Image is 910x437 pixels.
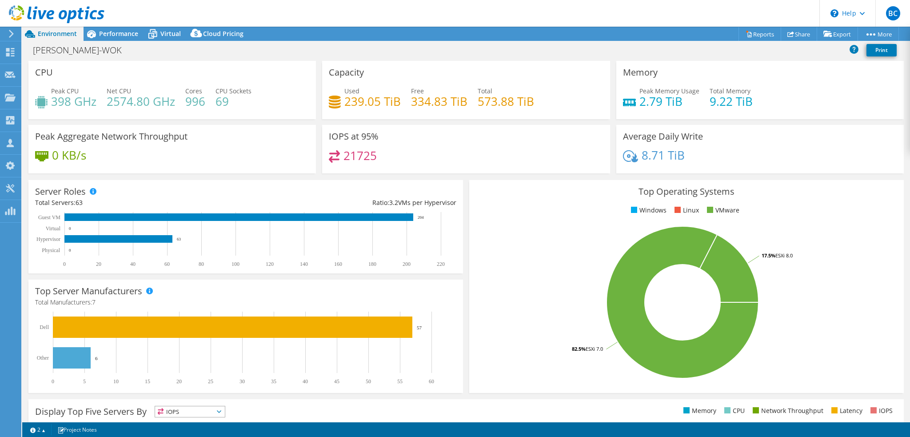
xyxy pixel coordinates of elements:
[722,406,745,416] li: CPU
[478,87,492,95] span: Total
[113,378,119,385] text: 10
[629,205,667,215] li: Windows
[51,87,79,95] span: Peak CPU
[329,68,364,77] h3: Capacity
[239,378,245,385] text: 30
[35,132,188,141] h3: Peak Aggregate Network Throughput
[403,261,411,267] text: 200
[69,248,71,253] text: 0
[83,378,86,385] text: 5
[750,406,823,416] li: Network Throughput
[99,29,138,38] span: Performance
[389,198,398,207] span: 3.2
[208,378,213,385] text: 25
[24,424,52,435] a: 2
[37,355,49,361] text: Other
[92,298,96,306] span: 7
[40,324,49,330] text: Dell
[160,29,181,38] span: Virtual
[344,87,359,95] span: Used
[334,378,339,385] text: 45
[858,27,899,41] a: More
[266,261,274,267] text: 120
[76,198,83,207] span: 63
[176,378,182,385] text: 20
[329,132,379,141] h3: IOPS at 95%
[216,87,251,95] span: CPU Sockets
[42,247,60,253] text: Physical
[429,378,434,385] text: 60
[36,236,60,242] text: Hypervisor
[642,150,685,160] h4: 8.71 TiB
[334,261,342,267] text: 160
[478,96,534,106] h4: 573.88 TiB
[63,261,66,267] text: 0
[639,87,699,95] span: Peak Memory Usage
[52,378,54,385] text: 0
[866,44,897,56] a: Print
[96,261,101,267] text: 20
[231,261,239,267] text: 100
[397,378,403,385] text: 55
[216,96,251,106] h4: 69
[817,27,858,41] a: Export
[586,345,603,352] tspan: ESXi 7.0
[185,87,202,95] span: Cores
[29,45,136,55] h1: [PERSON_NAME]-WOK
[38,29,77,38] span: Environment
[868,406,893,416] li: IOPS
[411,87,424,95] span: Free
[35,68,53,77] h3: CPU
[417,325,422,330] text: 57
[107,96,175,106] h4: 2574.80 GHz
[51,424,103,435] a: Project Notes
[710,96,753,106] h4: 9.22 TiB
[130,261,136,267] text: 40
[672,205,699,215] li: Linux
[830,9,838,17] svg: \n
[476,187,897,196] h3: Top Operating Systems
[185,96,205,106] h4: 996
[738,27,781,41] a: Reports
[164,261,170,267] text: 60
[623,68,658,77] h3: Memory
[368,261,376,267] text: 180
[246,198,456,208] div: Ratio: VMs per Hypervisor
[710,87,750,95] span: Total Memory
[762,252,775,259] tspan: 17.5%
[177,237,181,241] text: 63
[203,29,243,38] span: Cloud Pricing
[38,214,60,221] text: Guest VM
[51,96,96,106] h4: 398 GHz
[303,378,308,385] text: 40
[199,261,204,267] text: 80
[35,187,86,196] h3: Server Roles
[107,87,131,95] span: Net CPU
[411,96,467,106] h4: 334.83 TiB
[343,151,377,160] h4: 21725
[35,297,456,307] h4: Total Manufacturers:
[572,345,586,352] tspan: 82.5%
[781,27,817,41] a: Share
[623,132,703,141] h3: Average Daily Write
[35,198,246,208] div: Total Servers:
[271,378,276,385] text: 35
[95,356,98,361] text: 6
[46,225,61,232] text: Virtual
[145,378,150,385] text: 15
[52,150,86,160] h4: 0 KB/s
[418,215,424,220] text: 204
[344,96,401,106] h4: 239.05 TiB
[35,286,142,296] h3: Top Server Manufacturers
[829,406,862,416] li: Latency
[639,96,699,106] h4: 2.79 TiB
[437,261,445,267] text: 220
[300,261,308,267] text: 140
[886,6,900,20] span: BC
[69,226,71,231] text: 0
[681,406,716,416] li: Memory
[366,378,371,385] text: 50
[705,205,739,215] li: VMware
[155,406,225,417] span: IOPS
[775,252,793,259] tspan: ESXi 8.0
